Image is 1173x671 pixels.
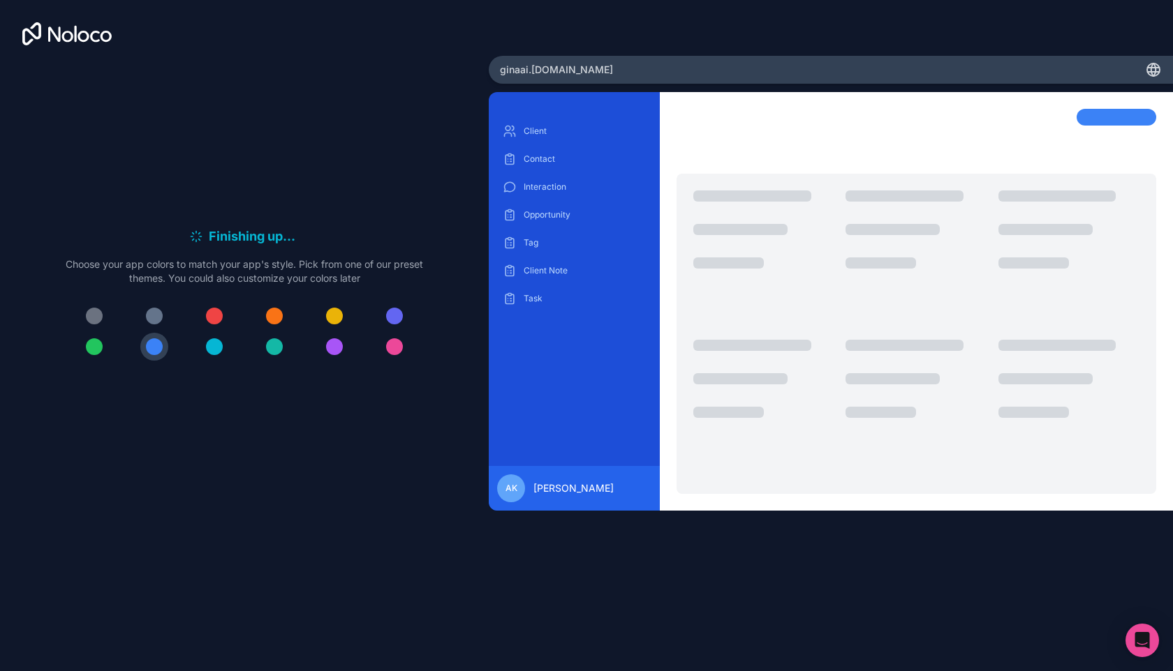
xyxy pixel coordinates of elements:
div: scrollable content [500,120,649,455]
span: [PERSON_NAME] [533,481,614,495]
p: Tag [524,237,646,248]
span: ginaai .[DOMAIN_NAME] [500,63,613,77]
p: Client [524,126,646,137]
span: . [283,227,287,246]
p: Interaction [524,181,646,193]
p: Contact [524,153,646,165]
h6: Finishing up [209,227,300,246]
p: Task [524,293,646,304]
p: Client Note [524,265,646,276]
p: Opportunity [524,209,646,220]
div: Open Intercom Messenger [1126,624,1159,657]
p: Choose your app colors to match your app's style. Pick from one of our preset themes. You could a... [66,257,423,285]
span: AK [506,483,517,494]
